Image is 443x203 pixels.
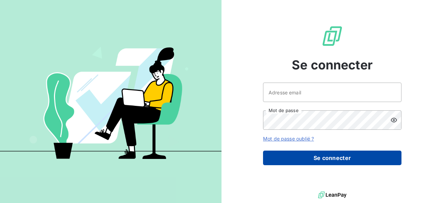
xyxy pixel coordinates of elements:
button: Se connecter [263,151,401,165]
img: logo [318,190,346,200]
img: Logo LeanPay [321,25,343,47]
span: Se connecter [292,56,373,74]
a: Mot de passe oublié ? [263,136,314,142]
input: placeholder [263,83,401,102]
